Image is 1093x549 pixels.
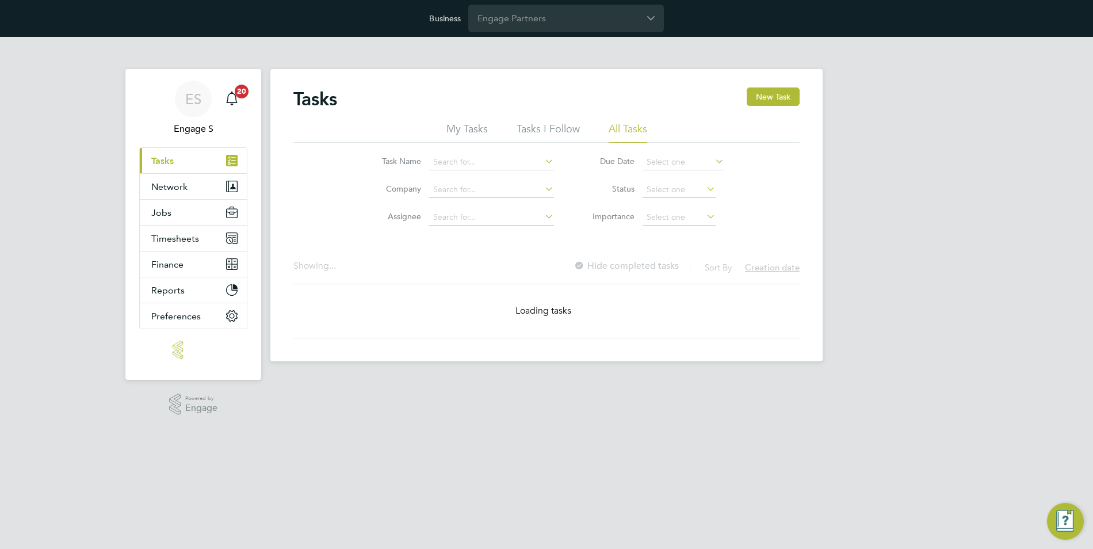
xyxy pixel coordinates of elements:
a: 20 [220,81,243,117]
span: Engage S [139,122,247,136]
a: Go to home page [139,341,247,359]
li: All Tasks [609,122,647,143]
input: Search for... [429,182,554,198]
button: Timesheets [140,226,247,251]
label: Hide completed tasks [574,260,679,272]
label: Importance [583,211,635,222]
a: ESEngage S [139,81,247,136]
button: Preferences [140,303,247,329]
div: Showing [293,260,338,272]
h2: Tasks [293,87,337,110]
span: Jobs [151,207,171,218]
input: Select one [643,154,724,170]
label: Status [583,184,635,194]
span: ES [185,91,201,106]
a: Powered byEngage [169,394,218,415]
li: My Tasks [446,122,488,143]
input: Select one [643,209,716,226]
label: Business [429,13,461,24]
span: Reports [151,285,185,296]
input: Search for... [429,209,554,226]
a: Tasks [140,148,247,173]
img: engage-logo-retina.png [173,341,214,359]
button: New Task [747,87,800,106]
label: Assignee [369,211,421,222]
span: Preferences [151,311,201,322]
button: Finance [140,251,247,277]
label: Sort By [705,262,732,273]
label: Task Name [369,156,421,166]
li: Tasks I Follow [517,122,580,143]
button: Engage Resource Center [1047,503,1084,540]
span: Finance [151,259,184,270]
span: Engage [185,403,217,413]
button: Jobs [140,200,247,225]
span: Timesheets [151,233,199,244]
button: Reports [140,277,247,303]
button: Network [140,174,247,199]
span: Network [151,181,188,192]
nav: Main navigation [125,69,261,380]
span: Tasks [151,155,174,166]
label: Due Date [583,156,635,166]
span: Powered by [185,394,217,403]
span: ... [329,260,336,272]
span: Loading tasks [515,305,572,317]
input: Search for... [429,154,554,170]
label: Company [369,184,421,194]
span: Creation date [745,262,800,273]
input: Select one [643,182,716,198]
span: 20 [235,85,249,98]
